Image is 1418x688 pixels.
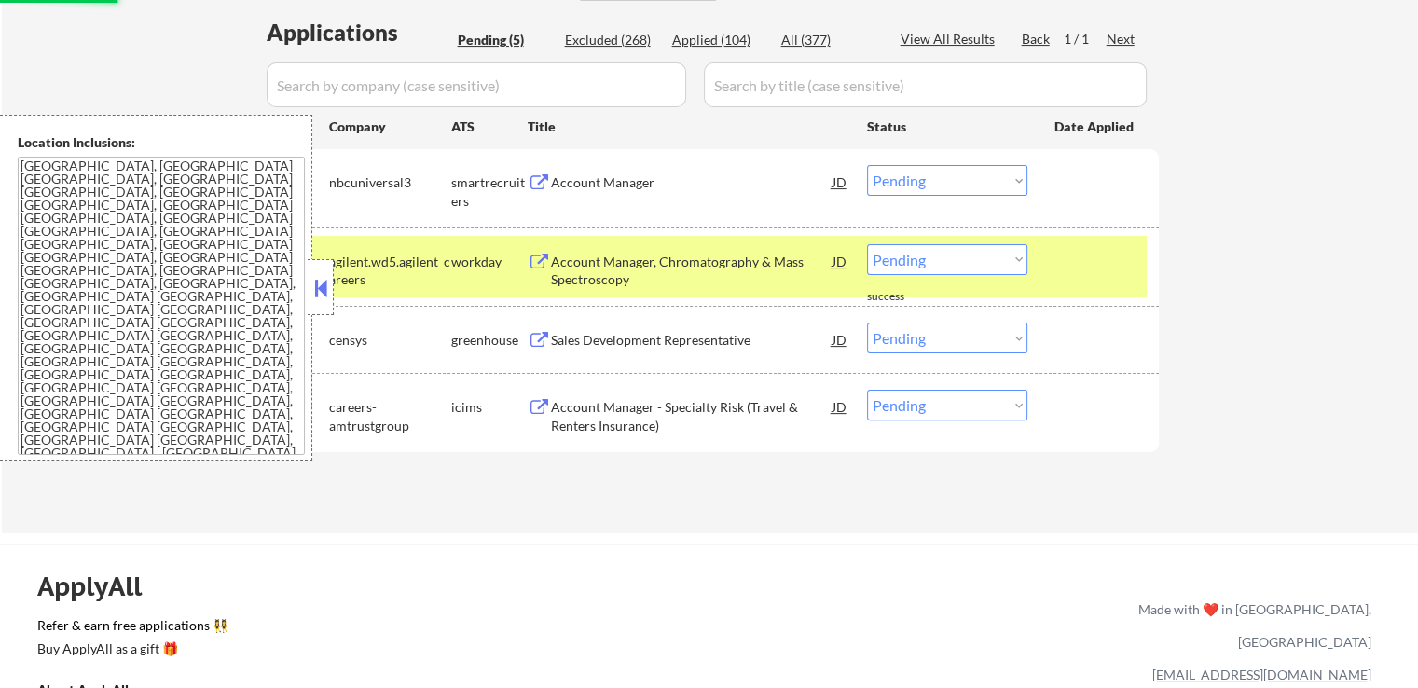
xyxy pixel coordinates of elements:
a: Buy ApplyAll as a gift 🎁 [37,639,224,662]
div: Made with ❤️ in [GEOGRAPHIC_DATA], [GEOGRAPHIC_DATA] [1131,593,1371,658]
div: JD [831,165,849,199]
div: ApplyAll [37,571,163,602]
div: Buy ApplyAll as a gift 🎁 [37,642,224,655]
div: greenhouse [451,331,528,350]
div: JD [831,323,849,356]
div: smartrecruiters [451,173,528,210]
div: Account Manager [551,173,833,192]
div: Applied (104) [672,31,765,49]
div: Account Manager - Specialty Risk (Travel & Renters Insurance) [551,398,833,434]
div: Sales Development Representative [551,331,833,350]
input: Search by company (case sensitive) [267,62,686,107]
div: Applications [267,21,451,44]
div: censys [329,331,451,350]
div: Pending (5) [458,31,551,49]
div: JD [831,244,849,278]
div: ATS [451,117,528,136]
div: 1 / 1 [1064,30,1107,48]
div: Company [329,117,451,136]
div: nbcuniversal3 [329,173,451,192]
div: Status [867,109,1027,143]
div: agilent.wd5.agilent_careers [329,253,451,289]
div: Back [1022,30,1052,48]
div: success [867,289,942,305]
div: careers-amtrustgroup [329,398,451,434]
div: JD [831,390,849,423]
div: Excluded (268) [565,31,658,49]
div: All (377) [781,31,874,49]
div: workday [451,253,528,271]
input: Search by title (case sensitive) [704,62,1147,107]
a: [EMAIL_ADDRESS][DOMAIN_NAME] [1152,667,1371,682]
div: Location Inclusions: [18,133,305,152]
div: Account Manager, Chromatography & Mass Spectroscopy [551,253,833,289]
div: Next [1107,30,1136,48]
div: View All Results [901,30,1000,48]
div: icims [451,398,528,417]
div: Date Applied [1054,117,1136,136]
a: Refer & earn free applications 👯‍♀️ [37,619,749,639]
div: Title [528,117,849,136]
